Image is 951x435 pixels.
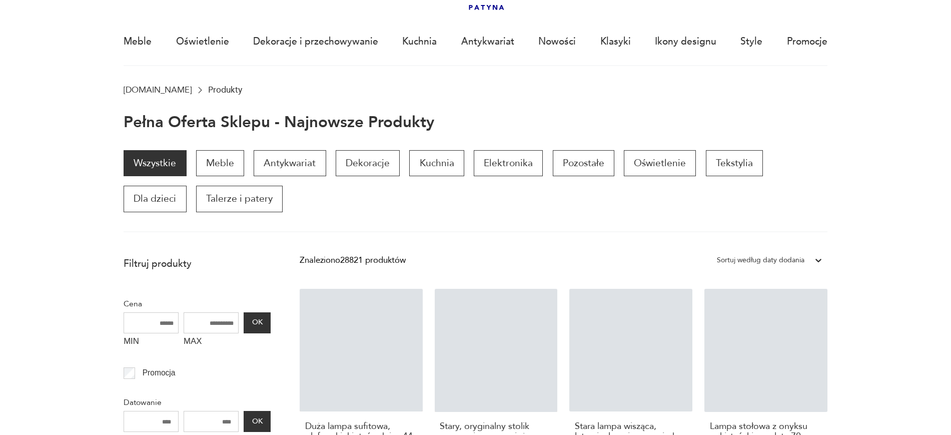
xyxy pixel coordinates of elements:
p: Cena [124,297,271,310]
div: Sortuj według daty dodania [717,254,804,267]
div: Znaleziono 28821 produktów [300,254,406,267]
a: Style [740,19,762,65]
label: MIN [124,333,179,352]
a: Talerze i patery [196,186,283,212]
p: Promocja [143,366,176,379]
a: Dekoracje i przechowywanie [253,19,378,65]
a: Antykwariat [254,150,326,176]
a: Nowości [538,19,576,65]
a: Wszystkie [124,150,186,176]
a: Pozostałe [553,150,614,176]
a: [DOMAIN_NAME] [124,85,192,95]
label: MAX [184,333,239,352]
a: Oświetlenie [624,150,696,176]
p: Datowanie [124,396,271,409]
button: OK [244,312,271,333]
a: Dla dzieci [124,186,186,212]
h1: Pełna oferta sklepu - najnowsze produkty [124,114,434,131]
a: Kuchnia [409,150,464,176]
a: Ikony designu [655,19,716,65]
a: Meble [124,19,152,65]
p: Produkty [208,85,242,95]
a: Promocje [787,19,827,65]
a: Dekoracje [336,150,400,176]
a: Tekstylia [706,150,763,176]
button: OK [244,411,271,432]
p: Filtruj produkty [124,257,271,270]
a: Antykwariat [461,19,514,65]
a: Kuchnia [402,19,437,65]
a: Oświetlenie [176,19,229,65]
a: Elektronika [474,150,543,176]
a: Klasyki [600,19,631,65]
a: Meble [196,150,244,176]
